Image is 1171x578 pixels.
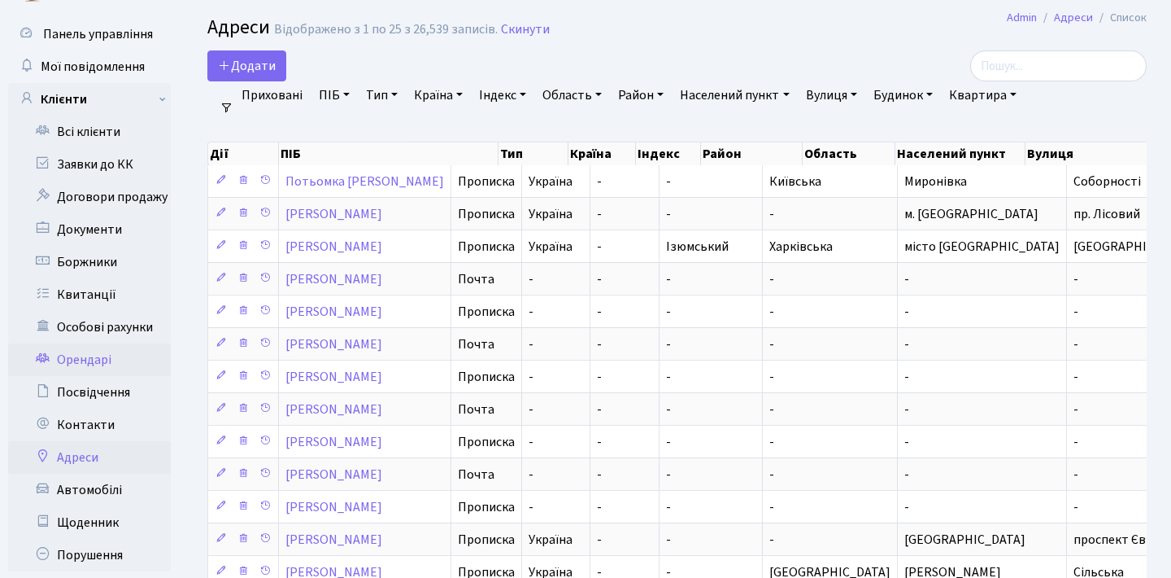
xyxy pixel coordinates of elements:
[1054,9,1093,26] a: Адреси
[498,142,568,165] th: Тип
[597,433,602,451] span: -
[8,539,171,571] a: Порушення
[8,344,171,376] a: Орендарі
[458,240,515,253] span: Прописка
[279,142,498,165] th: ПІБ
[769,498,774,516] span: -
[208,142,279,165] th: Дії
[529,240,583,253] span: Україна
[904,270,909,288] span: -
[597,205,602,223] span: -
[904,401,909,418] span: -
[904,466,909,484] span: -
[636,142,702,165] th: Індекс
[285,401,382,418] a: [PERSON_NAME]
[970,50,1147,81] input: Пошук...
[8,181,171,213] a: Договори продажу
[218,57,276,75] span: Додати
[8,474,171,506] a: Автомобілі
[701,142,802,165] th: Район
[904,433,909,451] span: -
[285,498,382,516] a: [PERSON_NAME]
[43,25,153,43] span: Панель управління
[769,238,833,256] span: Харківська
[8,409,171,441] a: Контакти
[536,81,608,109] a: Область
[458,436,515,449] span: Прописка
[8,246,171,278] a: Боржники
[458,175,515,188] span: Прописка
[529,370,583,383] span: -
[529,436,583,449] span: -
[458,403,494,416] span: Почта
[458,468,494,481] span: Почта
[597,238,602,256] span: -
[597,270,602,288] span: -
[803,142,895,165] th: Область
[8,213,171,246] a: Документи
[799,81,864,109] a: Вулиця
[895,142,1025,165] th: Населений пункт
[1073,466,1078,484] span: -
[235,81,309,109] a: Приховані
[285,173,444,190] a: Потьомка [PERSON_NAME]
[597,531,602,549] span: -
[867,81,939,109] a: Будинок
[597,498,602,516] span: -
[769,303,774,321] span: -
[312,81,356,109] a: ПІБ
[904,368,909,386] span: -
[207,13,270,42] span: Адреси
[8,278,171,311] a: Квитанції
[8,116,171,148] a: Всі клієнти
[41,58,145,76] span: Мої повідомлення
[666,466,671,484] span: -
[1073,173,1141,190] span: Соборності
[285,205,382,223] a: [PERSON_NAME]
[8,311,171,344] a: Особові рахунки
[458,338,494,351] span: Почта
[8,83,171,116] a: Клієнти
[666,173,671,190] span: -
[1073,498,1078,516] span: -
[458,305,515,318] span: Прописка
[769,368,774,386] span: -
[597,466,602,484] span: -
[285,335,382,353] a: [PERSON_NAME]
[666,270,671,288] span: -
[529,533,583,546] span: Україна
[274,22,498,37] div: Відображено з 1 по 25 з 26,539 записів.
[285,270,382,288] a: [PERSON_NAME]
[458,208,515,221] span: Прописка
[529,501,583,514] span: -
[1073,205,1140,223] span: пр. Лісовий
[458,533,515,546] span: Прописка
[904,335,909,353] span: -
[407,81,469,109] a: Країна
[529,403,583,416] span: -
[769,531,774,549] span: -
[904,531,1025,549] span: [GEOGRAPHIC_DATA]
[612,81,670,109] a: Район
[982,1,1171,35] nav: breadcrumb
[597,173,602,190] span: -
[285,368,382,386] a: [PERSON_NAME]
[458,370,515,383] span: Прописка
[666,531,671,549] span: -
[529,338,583,351] span: -
[666,205,671,223] span: -
[1073,335,1078,353] span: -
[285,466,382,484] a: [PERSON_NAME]
[359,81,404,109] a: Тип
[769,466,774,484] span: -
[458,501,515,514] span: Прописка
[8,148,171,181] a: Заявки до КК
[942,81,1023,109] a: Квартира
[1073,303,1078,321] span: -
[8,441,171,474] a: Адреси
[1007,9,1037,26] a: Admin
[666,335,671,353] span: -
[529,305,583,318] span: -
[769,205,774,223] span: -
[568,142,636,165] th: Країна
